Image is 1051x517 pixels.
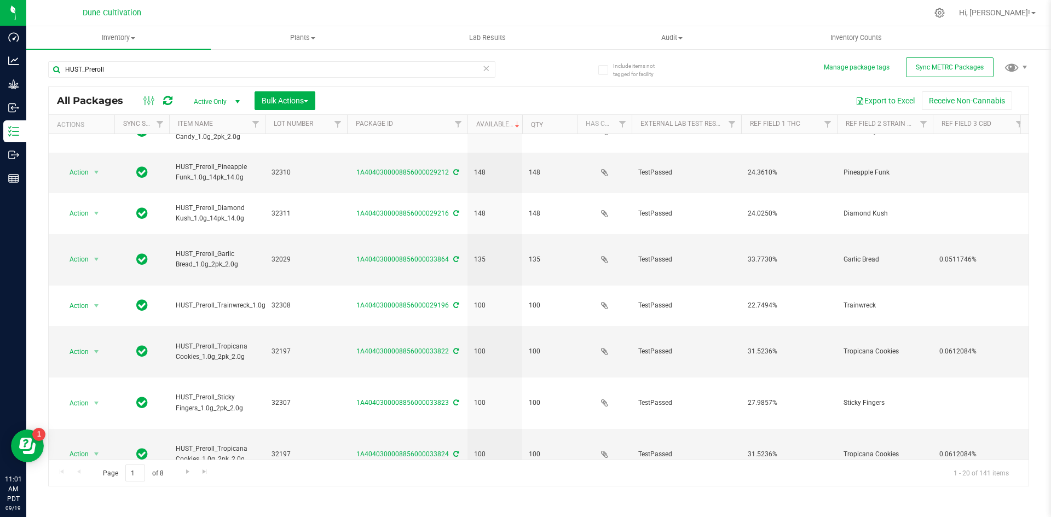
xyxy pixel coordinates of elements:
span: TestPassed [638,346,735,357]
span: Hi, [PERSON_NAME]! [959,8,1030,17]
span: select [90,446,103,462]
span: Action [60,206,89,221]
a: External Lab Test Result [640,120,726,127]
span: Action [60,344,89,359]
span: Action [60,446,89,462]
div: Actions [57,121,110,129]
span: 27.9857% [748,398,830,408]
a: Audit [580,26,764,49]
span: 24.3610% [748,167,830,178]
p: 11:01 AM PDT [5,474,21,504]
button: Export to Excel [848,91,922,110]
span: HUST_Preroll_Trainwreck_1.0g_2pk_2.0g [176,300,295,311]
span: 32311 [272,208,340,219]
a: Filter [819,115,837,133]
a: Filter [449,115,467,133]
span: 100 [529,300,570,311]
inline-svg: Dashboard [8,32,19,43]
span: Sync from Compliance System [452,450,459,458]
iframe: Resource center unread badge [32,428,45,441]
span: Lab Results [454,33,521,43]
span: In Sync [136,252,148,267]
span: select [90,396,103,411]
a: 1A4040300008856000029216 [356,210,449,217]
a: Filter [1010,115,1029,133]
span: 22.7494% [748,300,830,311]
span: 100 [529,398,570,408]
span: 32197 [272,346,340,357]
span: Include items not tagged for facility [613,62,668,78]
span: Sticky Fingers [844,398,926,408]
a: Go to the next page [180,464,195,479]
span: HUST_Preroll_Tropicana Cookies_1.0g_2pk_2.0g [176,444,258,464]
span: HUST_Preroll_Diamond Kush_1.0g_14pk_14.0g [176,203,258,224]
span: TestPassed [638,254,735,265]
span: 1 - 20 of 141 items [945,464,1018,481]
span: 100 [529,449,570,460]
span: Inventory [26,33,211,43]
span: In Sync [136,395,148,410]
a: Go to the last page [197,464,213,479]
inline-svg: Inventory [8,126,19,137]
span: 0.0511746% [939,254,1022,265]
span: In Sync [136,298,148,313]
a: Filter [614,115,632,133]
a: 1A4040300008856000029212 [356,169,449,176]
button: Bulk Actions [255,91,315,110]
a: Filter [151,115,169,133]
a: Filter [723,115,741,133]
input: 1 [125,464,145,481]
a: Filter [329,115,347,133]
span: TestPassed [638,208,735,219]
a: Ref Field 1 THC [750,120,800,127]
span: Plants [211,33,395,43]
span: Pineapple Funk [844,167,926,178]
span: Sync from Compliance System [452,301,459,309]
span: Trainwreck [844,300,926,311]
span: 32197 [272,449,340,460]
p: 09/19 [5,504,21,512]
span: 0.0612084% [939,346,1022,357]
span: Garlic Bread [844,254,926,265]
button: Sync METRC Packages [906,57,994,77]
span: Clear [482,61,490,75]
span: Audit [580,33,764,43]
span: 148 [474,167,516,178]
button: Receive Non-Cannabis [922,91,1012,110]
span: select [90,298,103,313]
span: Sync METRC Packages [916,63,984,71]
span: In Sync [136,446,148,462]
a: 1A4040300008856000033822 [356,347,449,355]
iframe: Resource center [11,429,44,462]
a: Ref Field 3 CBD [942,120,991,127]
inline-svg: Inbound [8,102,19,113]
span: 33.7730% [748,254,830,265]
a: Ref Field 2 Strain Name [846,120,926,127]
span: Sync from Compliance System [452,255,459,263]
span: Action [60,165,89,180]
span: 100 [474,300,516,311]
span: 31.5236% [748,449,830,460]
inline-svg: Grow [8,79,19,90]
span: 24.0250% [748,208,830,219]
a: Plants [211,26,395,49]
span: select [90,165,103,180]
div: Manage settings [933,8,946,18]
span: 100 [474,346,516,357]
span: 135 [529,254,570,265]
inline-svg: Reports [8,173,19,184]
span: 148 [529,208,570,219]
span: Diamond Kush [844,208,926,219]
span: Tropicana Cookies [844,346,926,357]
th: Has COA [577,115,632,134]
span: Action [60,298,89,313]
span: Sync from Compliance System [452,399,459,406]
span: HUST_Preroll_Garlic Bread_1.0g_2pk_2.0g [176,249,258,270]
span: Page of 8 [94,464,172,481]
span: select [90,252,103,267]
span: 0.0612084% [939,449,1022,460]
span: In Sync [136,344,148,359]
a: 1A4040300008856000033824 [356,450,449,458]
a: Inventory [26,26,211,49]
a: Item Name [178,120,213,127]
